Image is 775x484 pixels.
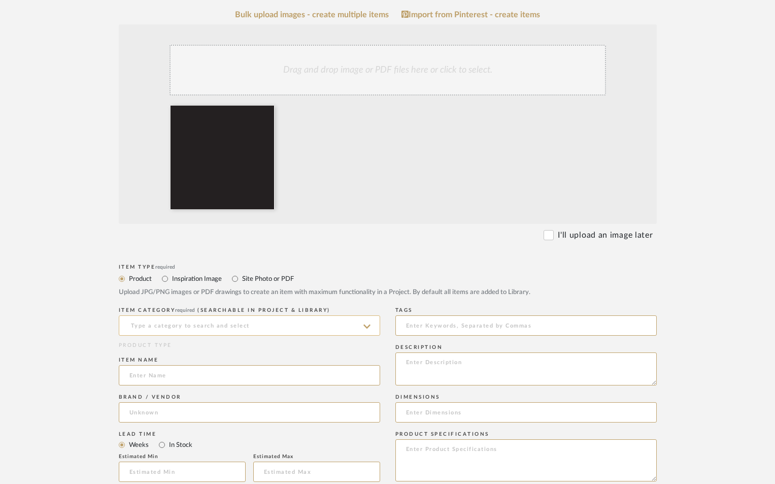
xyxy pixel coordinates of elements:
[395,431,657,437] div: Product Specifications
[119,462,246,482] input: Estimated Min
[253,462,380,482] input: Estimated Max
[395,394,657,400] div: Dimensions
[168,439,192,450] label: In Stock
[119,402,380,423] input: Unknown
[155,265,175,270] span: required
[119,307,380,313] div: ITEM CATEGORY
[395,344,657,350] div: Description
[175,308,195,313] span: required
[119,264,657,270] div: Item Type
[128,273,152,284] label: Product
[197,308,330,313] span: (Searchable in Project & Library)
[401,10,540,19] a: Import from Pinterest - create items
[119,454,246,460] div: Estimated Min
[241,273,294,284] label: Site Photo or PDF
[119,357,380,363] div: Item name
[395,402,657,423] input: Enter Dimensions
[235,11,389,19] a: Bulk upload images - create multiple items
[558,229,653,241] label: I'll upload an image later
[128,439,149,450] label: Weeks
[395,315,657,336] input: Enter Keywords, Separated by Commas
[119,272,657,285] mat-radio-group: Select item type
[119,315,380,336] input: Type a category to search and select
[119,342,380,349] div: PRODUCT TYPE
[119,438,380,451] mat-radio-group: Select item type
[119,365,380,385] input: Enter Name
[253,454,380,460] div: Estimated Max
[119,431,380,437] div: Lead Time
[119,394,380,400] div: Brand / Vendor
[171,273,222,284] label: Inspiration Image
[395,307,657,313] div: Tags
[119,287,657,298] div: Upload JPG/PNG images or PDF drawings to create an item with maximum functionality in a Project. ...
